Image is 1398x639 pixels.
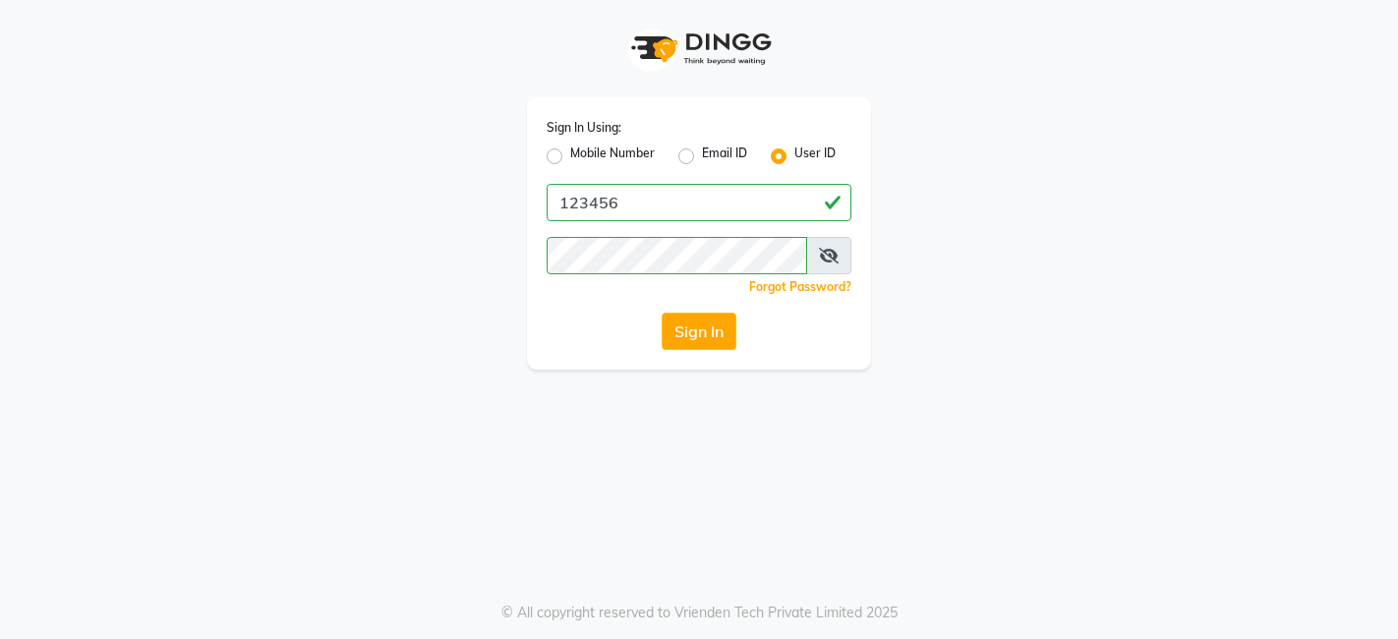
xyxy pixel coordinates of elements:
a: Forgot Password? [749,279,851,294]
input: Username [547,184,851,221]
input: Username [547,237,807,274]
label: Sign In Using: [547,119,621,137]
label: User ID [794,145,836,168]
img: logo1.svg [620,20,778,78]
button: Sign In [662,313,736,350]
label: Email ID [702,145,747,168]
label: Mobile Number [570,145,655,168]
